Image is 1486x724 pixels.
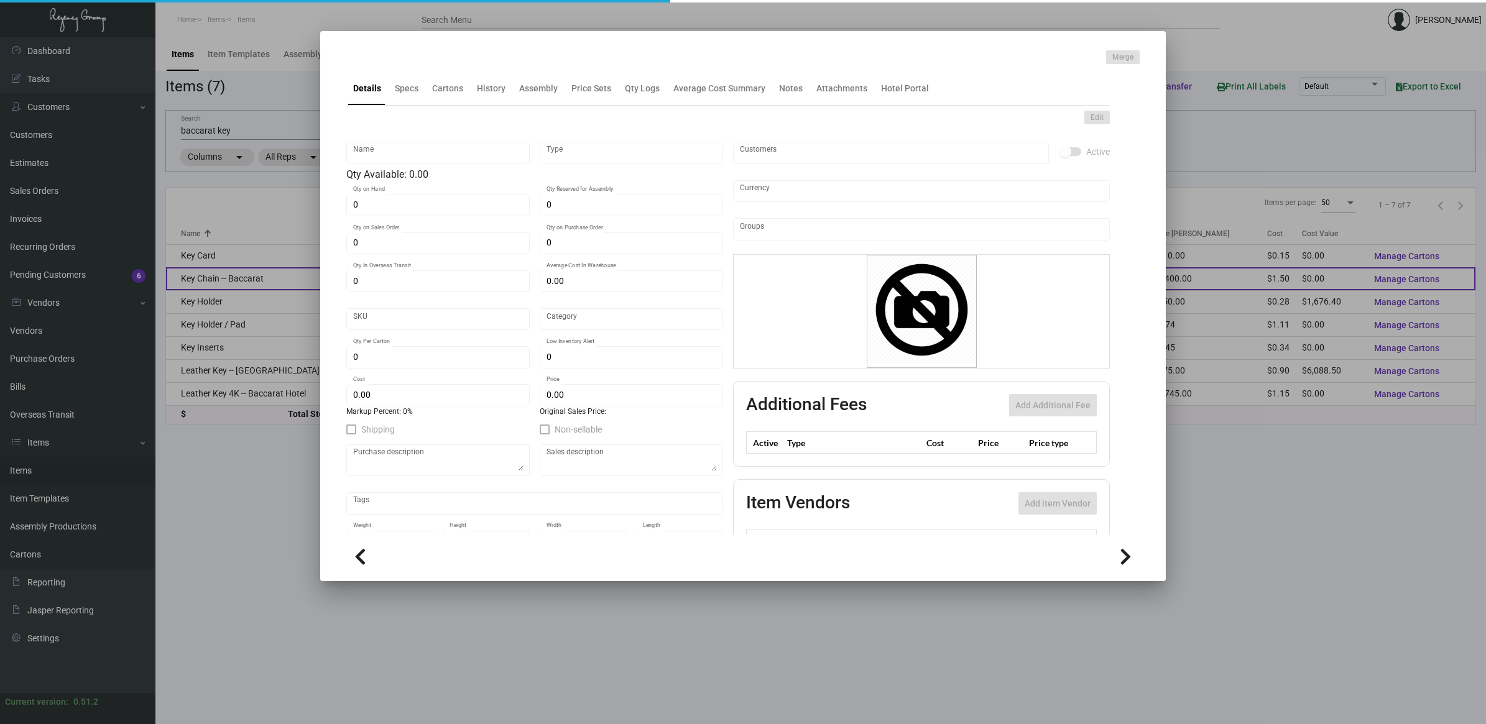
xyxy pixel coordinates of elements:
button: Add item Vendor [1018,492,1097,515]
button: Merge [1106,50,1140,64]
span: Add Additional Fee [1015,400,1091,410]
div: Average Cost Summary [673,82,765,95]
th: Preffered [747,530,800,552]
span: Add item Vendor [1025,498,1091,508]
th: Active [747,432,785,454]
th: Vendor [799,530,990,552]
div: Cartons [432,82,463,95]
div: Details [353,82,381,95]
div: Assembly [519,82,558,95]
th: Type [784,432,923,454]
div: History [477,82,505,95]
span: Edit [1091,112,1104,123]
div: 0.51.2 [73,695,98,708]
div: Specs [395,82,418,95]
input: Add new.. [740,224,1104,234]
div: Qty Available: 0.00 [346,167,723,182]
div: Current version: [5,695,68,708]
div: Notes [779,82,803,95]
div: Hotel Portal [881,82,929,95]
div: Attachments [816,82,867,95]
div: Price Sets [571,82,611,95]
button: Add Additional Fee [1009,394,1097,416]
input: Add new.. [740,148,1043,158]
div: Qty Logs [625,82,660,95]
span: Active [1086,144,1110,159]
th: Price type [1026,432,1082,454]
th: SKU [990,530,1096,552]
span: Non-sellable [555,422,602,437]
th: Price [975,432,1026,454]
th: Cost [923,432,974,454]
h2: Item Vendors [746,492,850,515]
h2: Additional Fees [746,394,867,416]
span: Merge [1112,52,1133,63]
span: Shipping [361,422,395,437]
button: Edit [1084,111,1110,124]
